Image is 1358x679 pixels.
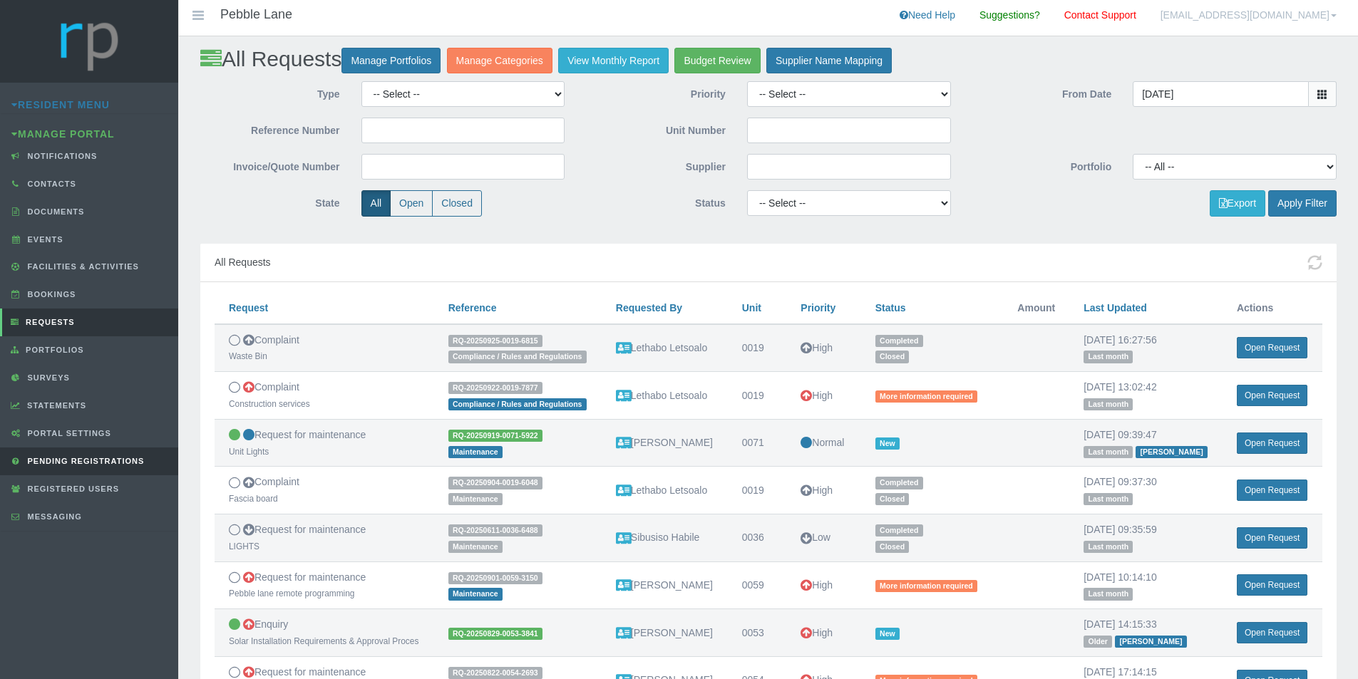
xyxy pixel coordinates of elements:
[215,467,434,514] td: Complaint
[1237,385,1307,406] a: Open Request
[229,636,418,646] small: Solar Installation Requirements & Approval Proces
[390,190,433,217] label: Open
[1237,337,1307,358] a: Open Request
[786,419,860,467] td: Normal
[602,561,728,609] td: [PERSON_NAME]
[1084,588,1133,600] span: Last month
[1084,493,1133,505] span: Last month
[11,99,110,110] a: Resident Menu
[1069,514,1223,562] td: [DATE] 09:35:59
[229,351,267,361] small: Waste Bin
[220,8,292,22] h4: Pebble Lane
[448,493,503,505] span: Maintenance
[575,118,736,139] label: Unit Number
[728,561,787,609] td: 0059
[190,190,351,212] label: State
[24,457,145,465] span: Pending Registrations
[1069,609,1223,657] td: [DATE] 14:15:33
[602,514,728,562] td: Sibusiso Habile
[1237,480,1307,501] a: Open Request
[728,419,787,467] td: 0071
[24,207,85,216] span: Documents
[801,302,835,313] a: Priority
[1069,467,1223,514] td: [DATE] 09:37:30
[11,128,115,140] a: Manage Portal
[215,372,434,420] td: Complaint
[22,346,84,354] span: Portfolios
[190,81,351,103] label: Type
[1069,419,1223,467] td: [DATE] 09:39:47
[728,467,787,514] td: 0019
[1017,302,1055,313] span: Amount
[190,118,351,139] label: Reference Number
[229,589,354,598] small: Pebble lane remote programming
[875,524,923,537] span: Completed
[1084,541,1133,553] span: Last month
[448,541,503,553] span: Maintenance
[1084,302,1147,313] a: Last Updated
[742,302,761,313] a: Unit
[24,235,63,244] span: Events
[24,262,139,271] span: Facilities & Activities
[229,302,268,313] a: Request
[875,390,977,403] span: More information required
[448,477,542,489] span: RQ-20250904-0019-6048
[786,372,860,420] td: High
[786,514,860,562] td: Low
[1136,446,1208,458] span: [PERSON_NAME]
[215,609,434,657] td: Enquiry
[448,302,497,313] a: Reference
[786,467,860,514] td: High
[602,419,728,467] td: [PERSON_NAME]
[448,524,542,537] span: RQ-20250611-0036-6488
[875,493,910,505] span: Closed
[875,302,906,313] a: Status
[22,318,75,326] span: Requests
[602,467,728,514] td: Lethabo Letsoalo
[602,609,728,657] td: [PERSON_NAME]
[766,48,892,74] a: Supplier Name Mapping
[575,81,736,103] label: Priority
[229,541,259,551] small: LIGHTS
[1084,636,1112,648] span: Older
[24,512,82,521] span: Messaging
[962,81,1123,103] label: From Date
[448,382,542,394] span: RQ-20250922-0019-7877
[728,324,787,372] td: 0019
[1069,324,1223,372] td: [DATE] 16:27:56
[786,609,860,657] td: High
[341,48,441,74] a: Manage Portfolios
[1237,527,1307,549] a: Open Request
[875,335,923,347] span: Completed
[24,290,76,299] span: Bookings
[448,588,503,600] span: Maintenance
[1237,622,1307,643] a: Open Request
[728,514,787,562] td: 0036
[24,373,70,382] span: Surveys
[786,324,860,372] td: High
[575,154,736,175] label: Supplier
[1237,302,1273,313] span: Actions
[1237,574,1307,596] a: Open Request
[200,47,1337,73] h2: All Requests
[875,477,923,489] span: Completed
[674,48,760,74] a: Budget Review
[1069,561,1223,609] td: [DATE] 10:14:10
[229,447,269,457] small: Unit Lights
[448,430,542,442] span: RQ-20250919-0071-5922
[432,190,482,217] label: Closed
[215,561,434,609] td: Request for maintenance
[200,244,1337,282] div: All Requests
[448,572,542,584] span: RQ-20250901-0059-3150
[448,667,542,679] span: RQ-20250822-0054-2693
[1115,636,1187,648] span: [PERSON_NAME]
[24,401,86,410] span: Statements
[1069,372,1223,420] td: [DATE] 13:02:42
[215,419,434,467] td: Request for maintenance
[602,372,728,420] td: Lethabo Letsoalo
[1237,432,1307,454] a: Open Request
[190,154,351,175] label: Invoice/Quote Number
[24,484,119,493] span: Registered Users
[558,48,669,74] a: View Monthly Report
[229,399,310,409] small: Construction services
